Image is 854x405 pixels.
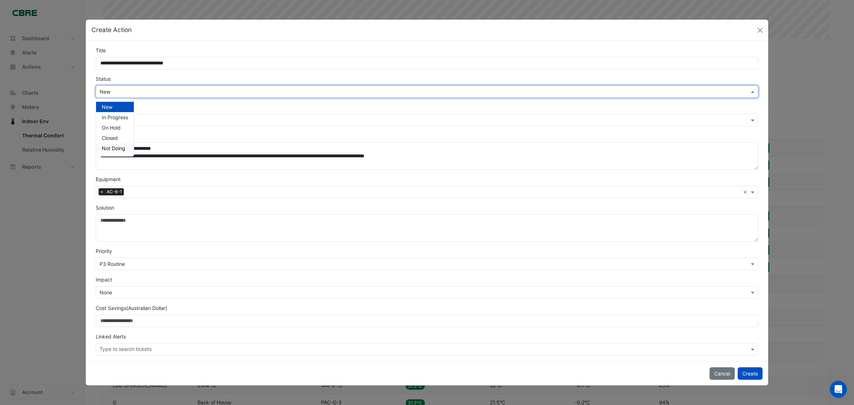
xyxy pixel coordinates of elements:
[99,345,152,354] div: Type to search tickets
[102,125,121,131] span: On Hold
[102,104,112,110] span: New
[96,47,106,54] label: Title
[96,99,134,156] div: Options List
[102,135,118,141] span: Closed
[102,114,128,120] span: In Progress
[743,188,749,196] span: Clear
[96,75,111,83] label: Status
[96,276,112,283] label: Impact
[96,304,167,312] label: Cost Savings (Australian Dollar)
[710,367,735,380] button: Cancel
[96,333,126,340] label: Linked Alerts
[96,204,114,211] label: Solution
[96,247,112,255] label: Priority
[96,175,121,183] label: Equipment
[830,381,847,398] iframe: Intercom live chat
[105,188,124,195] span: AC-6-1
[91,25,132,35] h5: Create Action
[99,188,105,195] span: ×
[738,367,763,380] button: Create
[755,25,765,36] button: Close
[102,145,125,151] span: Not Doing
